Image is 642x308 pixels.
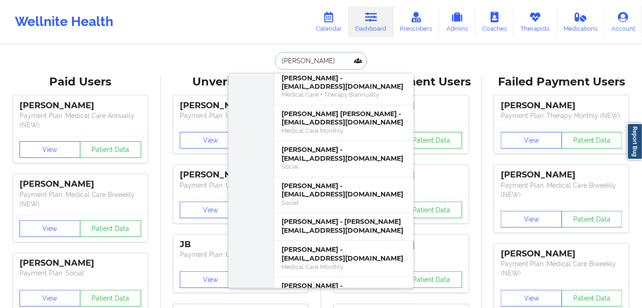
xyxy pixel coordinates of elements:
[282,218,406,235] div: [PERSON_NAME] - [PERSON_NAME][EMAIL_ADDRESS][DOMAIN_NAME]
[309,7,349,37] a: Calendar
[562,211,623,228] button: Patient Data
[501,111,622,120] p: Payment Plan : Therapy Monthly (NEW)
[282,74,406,91] div: [PERSON_NAME] - [EMAIL_ADDRESS][DOMAIN_NAME]
[180,170,301,180] div: [PERSON_NAME]
[180,239,301,250] div: JB
[475,7,514,37] a: Coaches
[562,290,623,307] button: Patient Data
[401,202,462,218] button: Patient Data
[20,100,141,111] div: [PERSON_NAME]
[557,7,605,37] a: Medications
[20,190,141,209] p: Payment Plan : Medical Care Biweekly (NEW)
[282,282,406,299] div: [PERSON_NAME] - [EMAIL_ADDRESS][DOMAIN_NAME]
[604,7,642,37] a: Account
[282,263,406,271] div: Medical Care Monthly
[20,141,81,158] button: View
[20,111,141,130] p: Payment Plan : Medical Care Annually (NEW)
[180,100,301,111] div: [PERSON_NAME]
[80,220,141,237] button: Patient Data
[20,220,81,237] button: View
[501,290,562,307] button: View
[7,75,154,89] div: Paid Users
[180,132,241,149] button: View
[282,163,406,171] div: Social
[20,269,141,278] p: Payment Plan : Social
[501,100,622,111] div: [PERSON_NAME]
[180,111,301,120] p: Payment Plan : Unmatched Plan
[562,132,623,149] button: Patient Data
[80,290,141,307] button: Patient Data
[501,181,622,199] p: Payment Plan : Medical Care Biweekly (NEW)
[20,258,141,269] div: [PERSON_NAME]
[20,179,141,190] div: [PERSON_NAME]
[439,7,475,37] a: Admins
[501,211,562,228] button: View
[20,290,81,307] button: View
[393,7,439,37] a: Prescribers
[401,132,462,149] button: Patient Data
[627,123,642,160] a: Report Bug
[282,127,406,135] div: Medical Care Monthly
[501,170,622,180] div: [PERSON_NAME]
[180,202,241,218] button: View
[349,7,393,37] a: Dashboard
[80,141,141,158] button: Patient Data
[282,199,406,207] div: Social
[180,271,241,288] button: View
[501,249,622,259] div: [PERSON_NAME]
[180,250,301,259] p: Payment Plan : Unmatched Plan
[501,259,622,278] p: Payment Plan : Medical Care Biweekly (NEW)
[488,75,636,89] div: Failed Payment Users
[282,110,406,127] div: [PERSON_NAME] [PERSON_NAME] - [EMAIL_ADDRESS][DOMAIN_NAME]
[514,7,557,37] a: Therapists
[282,246,406,263] div: [PERSON_NAME] - [EMAIL_ADDRESS][DOMAIN_NAME]
[167,75,315,89] div: Unverified Users
[401,271,462,288] button: Patient Data
[501,132,562,149] button: View
[282,182,406,199] div: [PERSON_NAME] - [EMAIL_ADDRESS][DOMAIN_NAME]
[180,181,301,190] p: Payment Plan : Unmatched Plan
[282,146,406,163] div: [PERSON_NAME] - [EMAIL_ADDRESS][DOMAIN_NAME]
[282,91,406,99] div: Medical Care + Therapy Biannually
